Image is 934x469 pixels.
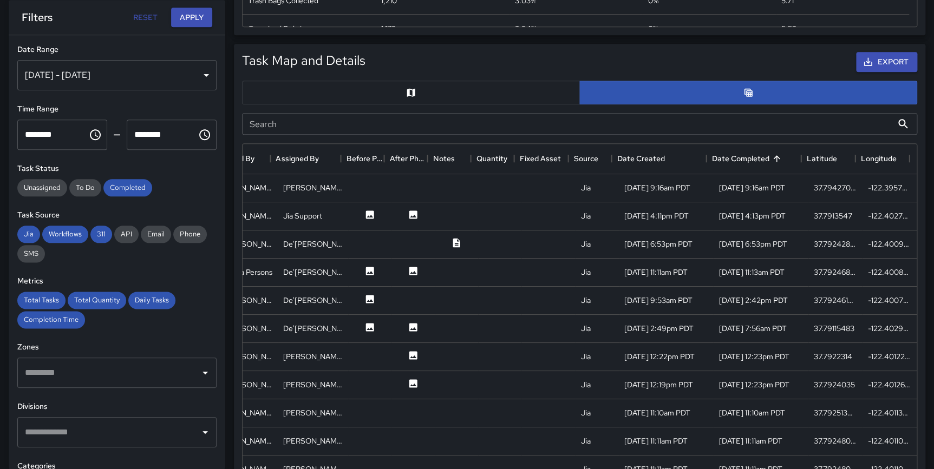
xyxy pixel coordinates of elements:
[173,226,207,243] div: Phone
[860,143,896,174] div: Longitude
[213,379,272,390] div: De'Ante Bernstine
[200,143,270,174] div: Completed By
[17,60,217,90] div: [DATE] - [DATE]
[68,295,126,305] span: Total Quantity
[427,143,471,174] div: Notes
[624,379,693,390] div: 4/24/2025, 12:19pm PDT
[42,229,88,239] span: Workflows
[69,183,101,192] span: To Do
[17,341,217,353] h6: Zones
[90,226,112,243] div: 311
[814,407,857,418] div: 37.792513095
[213,323,272,334] div: De'Ante Bernstine
[624,210,689,221] div: 4/8/2025, 4:11pm PDT
[581,407,591,418] div: Jia
[719,295,788,306] div: 4/22/2025, 2:42pm PDT
[711,143,769,174] div: Date Completed
[781,23,796,34] div: 5.53
[283,323,343,334] div: De'Ante Bernstine
[624,239,693,249] div: 4/21/2025, 6:53pm PDT
[573,143,598,174] div: Source
[17,315,85,324] span: Completion Time
[198,365,213,380] button: Open
[248,23,305,34] div: Oversized Debris
[868,323,911,334] div: -122.402905205
[283,379,343,390] div: Sandra Rosillo
[581,323,591,334] div: Jia
[283,182,343,193] div: Robbie Silver
[581,182,591,193] div: Jia
[128,295,175,305] span: Daily Tasks
[519,143,560,174] div: Fixed Asset
[194,124,215,146] button: Choose time, selected time is 11:59 PM
[719,379,789,390] div: 4/24/2025, 12:23pm PDT
[719,323,787,334] div: 4/24/2025, 7:56am PDT
[17,245,45,262] div: SMS
[283,267,343,278] div: De'Ante Bernstine
[814,182,857,193] div: 37.794270997
[90,229,112,239] span: 311
[17,249,45,258] span: SMS
[617,143,664,174] div: Date Created
[17,44,217,56] h6: Date Range
[868,351,911,362] div: -122.4012282
[568,143,611,174] div: Source
[719,210,786,221] div: 4/8/2025, 4:13pm PDT
[624,182,690,193] div: 4/2/2025, 9:16am PDT
[801,143,855,174] div: Latitude
[384,143,427,174] div: After Photo
[283,407,343,418] div: Francisco Villalta
[868,267,911,278] div: -122.400845617
[719,435,782,446] div: 4/28/2025, 11:11am PDT
[719,351,789,362] div: 4/24/2025, 12:23pm PDT
[471,143,514,174] div: Quantity
[868,295,911,306] div: -122.400788204
[514,143,568,174] div: Fixed Asset
[283,295,343,306] div: De'Ante Bernstine
[242,81,580,104] button: Map
[42,226,88,243] div: Workflows
[283,239,343,249] div: De'Ante Bernstine
[381,23,396,34] div: 1,173
[198,425,213,440] button: Open
[581,295,591,306] div: Jia
[17,179,67,196] div: Unassigned
[103,183,152,192] span: Completed
[68,292,126,309] div: Total Quantity
[22,9,53,26] h6: Filters
[205,143,254,174] div: Completed By
[814,351,852,362] div: 37.7922314
[341,143,384,174] div: Before Photo
[579,81,917,104] button: Table
[581,379,591,390] div: Jia
[270,143,341,174] div: Assigned By
[283,210,322,221] div: Jia Support
[17,209,217,221] h6: Task Source
[17,295,66,305] span: Total Tasks
[346,143,384,174] div: Before Photo
[581,267,591,278] div: Jia
[433,143,454,174] div: Notes
[17,163,217,175] h6: Task Status
[389,143,427,174] div: After Photo
[814,379,855,390] div: 37.7924035
[84,124,106,146] button: Choose time, selected time is 12:00 AM
[283,351,343,362] div: Sandra Rosillo
[213,210,272,221] div: Ricky Matthews
[706,143,801,174] div: Date Completed
[213,407,272,418] div: Francisco Villalta
[624,435,688,446] div: 4/28/2025, 11:11am PDT
[406,87,416,98] svg: Map
[17,229,40,239] span: Jia
[213,351,272,362] div: De'Ante Bernstine
[814,295,857,306] div: 37.792461813
[806,143,837,174] div: Latitude
[856,52,917,72] button: Export
[17,275,217,287] h6: Metrics
[814,267,857,278] div: 37.792468514
[173,229,207,239] span: Phone
[624,323,694,334] div: 3/11/2025, 2:49pm PDT
[283,435,343,446] div: Jessie Demings
[868,182,911,193] div: -122.395754645
[581,435,591,446] div: Jia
